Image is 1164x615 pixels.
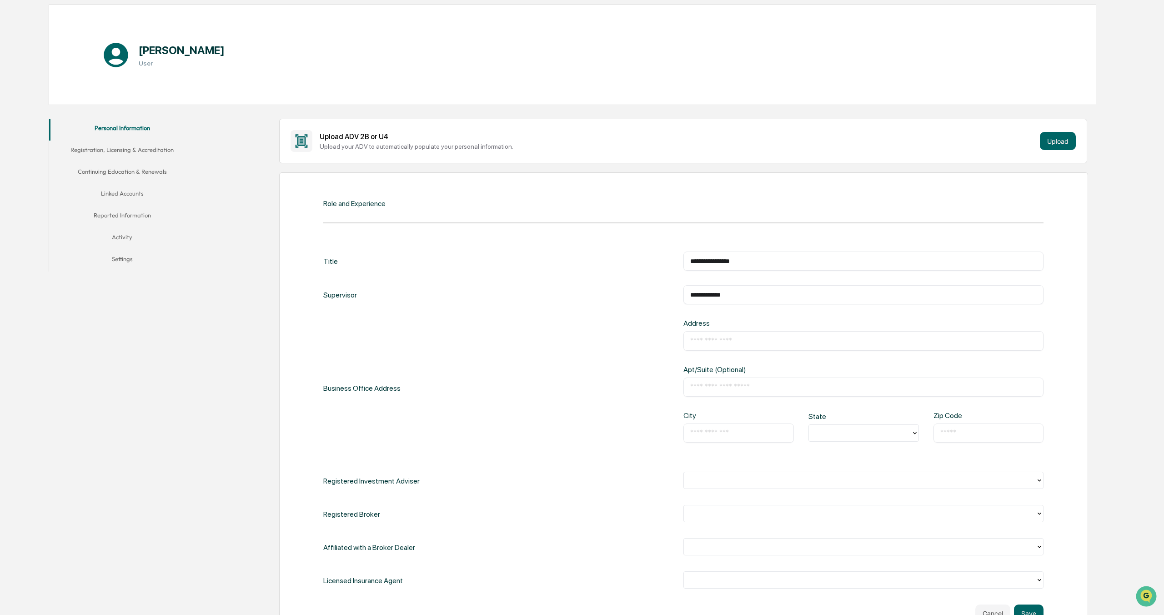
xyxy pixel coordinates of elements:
button: Settings [49,250,196,272]
button: Start new chat [155,72,166,83]
button: Activity [49,228,196,250]
div: Zip Code [933,411,983,420]
h3: User [139,60,225,67]
div: 🖐️ [9,116,16,123]
button: Registration, Licensing & Accreditation [49,141,196,162]
h1: [PERSON_NAME] [139,44,225,57]
a: 🔎Data Lookup [5,128,61,145]
button: Continuing Education & Renewals [49,162,196,184]
img: 1746055101610-c473b297-6a78-478c-a979-82029cc54cd1 [9,70,25,86]
iframe: Open customer support [1135,585,1159,610]
div: Licensed Insurance Agent [323,571,403,590]
div: Upload ADV 2B or U4 [320,132,1036,141]
div: 🗄️ [66,116,73,123]
div: We're available if you need us! [31,79,115,86]
div: Role and Experience [323,199,386,208]
div: Apt/Suite (Optional) [683,365,845,374]
div: Title [323,252,338,271]
div: State [808,412,858,421]
div: Business Office Address [323,319,401,457]
div: Registered Broker [323,505,380,524]
span: Data Lookup [18,132,57,141]
span: Preclearance [18,115,59,124]
button: Personal Information [49,119,196,141]
a: 🗄️Attestations [62,111,116,127]
input: Clear [24,41,150,51]
span: Pylon [90,154,110,161]
button: Reported Information [49,206,196,228]
div: secondary tabs example [49,119,196,272]
div: Supervisor [323,285,357,304]
div: Address [683,319,845,328]
a: 🖐️Preclearance [5,111,62,127]
button: Linked Accounts [49,184,196,206]
div: City [683,411,733,420]
div: Registered Investment Adviser [323,472,420,490]
div: 🔎 [9,133,16,140]
p: How can we help? [9,19,166,34]
div: Affiliated with a Broker Dealer [323,538,415,557]
button: Upload [1040,132,1076,150]
span: Attestations [75,115,113,124]
div: Start new chat [31,70,149,79]
div: Upload your ADV to automatically populate your personal information. [320,143,1036,150]
a: Powered byPylon [64,154,110,161]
